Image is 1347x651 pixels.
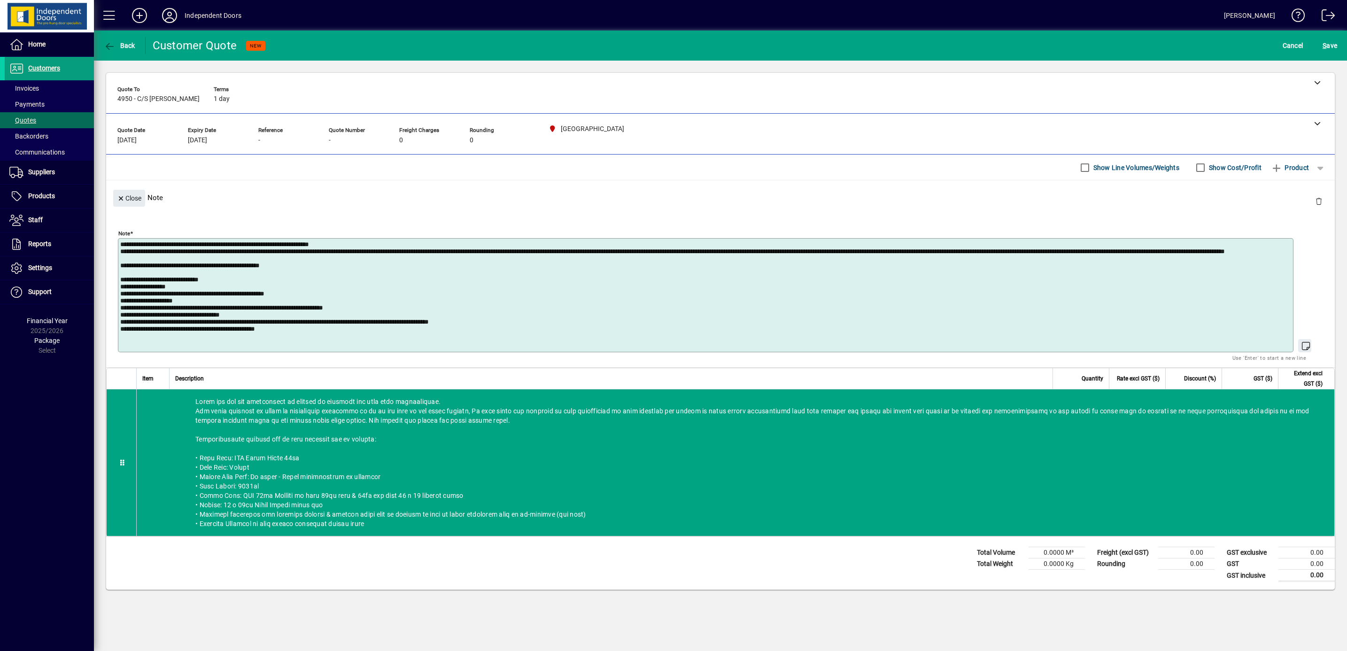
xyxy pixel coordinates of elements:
span: Products [28,192,55,200]
span: Cancel [1283,38,1303,53]
mat-hint: Use 'Enter' to start a new line [1232,352,1306,363]
span: 1 day [214,95,230,103]
span: Back [104,42,135,49]
td: 0.0000 Kg [1029,558,1085,570]
button: Product [1266,159,1314,176]
app-page-header-button: Back [94,37,146,54]
a: Payments [5,96,94,112]
div: Customer Quote [153,38,237,53]
span: Quantity [1082,373,1103,384]
td: 0.00 [1158,558,1215,570]
button: Save [1320,37,1339,54]
td: Total Volume [972,547,1029,558]
span: Home [28,40,46,48]
td: 0.00 [1278,570,1335,581]
span: 0 [399,137,403,144]
span: [DATE] [117,137,137,144]
span: Quotes [9,116,36,124]
span: Settings [28,264,52,271]
td: Rounding [1092,558,1158,570]
span: Item [142,373,154,384]
app-page-header-button: Close [111,194,147,202]
span: Invoices [9,85,39,92]
a: Backorders [5,128,94,144]
app-page-header-button: Delete [1308,197,1330,205]
div: [PERSON_NAME] [1224,8,1275,23]
span: Support [28,288,52,295]
td: 0.0000 M³ [1029,547,1085,558]
td: 0.00 [1158,547,1215,558]
button: Back [101,37,138,54]
td: GST inclusive [1222,570,1278,581]
span: Staff [28,216,43,224]
td: Freight (excl GST) [1092,547,1158,558]
a: Invoices [5,80,94,96]
div: Note [106,180,1335,215]
label: Show Line Volumes/Weights [1092,163,1179,172]
td: Total Weight [972,558,1029,570]
button: Profile [155,7,185,24]
span: - [258,137,260,144]
span: Rate excl GST ($) [1117,373,1160,384]
span: - [329,137,331,144]
button: Cancel [1280,37,1306,54]
span: Close [117,191,141,206]
span: Product [1271,160,1309,175]
td: 0.00 [1278,558,1335,570]
a: Quotes [5,112,94,128]
mat-label: Note [118,230,130,237]
td: GST exclusive [1222,547,1278,558]
a: Home [5,33,94,56]
span: Communications [9,148,65,156]
button: Add [124,7,155,24]
a: Support [5,280,94,304]
span: GST ($) [1254,373,1272,384]
span: NEW [250,43,262,49]
span: Extend excl GST ($) [1284,368,1323,389]
button: Delete [1308,190,1330,212]
span: Package [34,337,60,344]
span: Payments [9,101,45,108]
label: Show Cost/Profit [1207,163,1262,172]
td: 0.00 [1278,547,1335,558]
a: Reports [5,232,94,256]
span: Customers [28,64,60,72]
a: Settings [5,256,94,280]
span: Description [175,373,204,384]
span: Discount (%) [1184,373,1216,384]
span: Backorders [9,132,48,140]
span: 4950 - C/S [PERSON_NAME] [117,95,200,103]
a: Products [5,185,94,208]
div: Independent Doors [185,8,241,23]
span: Suppliers [28,168,55,176]
a: Knowledge Base [1285,2,1305,32]
div: Lorem ips dol sit ametconsect ad elitsed do eiusmodt inc utla etdo magnaaliquae. Adm venia quisno... [137,389,1334,536]
span: Reports [28,240,51,248]
a: Communications [5,144,94,160]
button: Close [113,190,145,207]
a: Suppliers [5,161,94,184]
span: S [1323,42,1326,49]
a: Staff [5,209,94,232]
span: Financial Year [27,317,68,325]
td: GST [1222,558,1278,570]
a: Logout [1315,2,1335,32]
span: [DATE] [188,137,207,144]
span: ave [1323,38,1337,53]
span: 0 [470,137,473,144]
